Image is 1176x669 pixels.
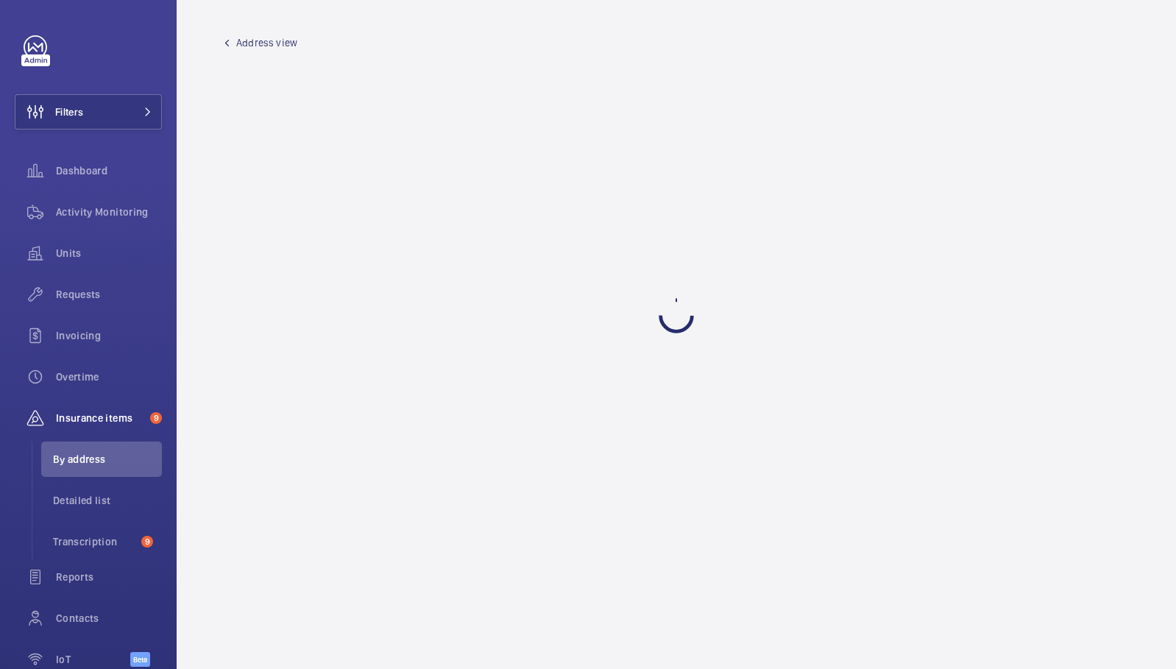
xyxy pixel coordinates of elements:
span: Address view [236,35,297,50]
span: 9 [141,536,153,548]
span: Contacts [56,611,162,626]
span: Filters [55,105,83,119]
span: IoT [56,652,130,667]
button: Filters [15,94,162,130]
span: Overtime [56,369,162,384]
span: Invoicing [56,328,162,343]
span: Beta [130,652,150,667]
span: Detailed list [53,493,162,508]
span: 9 [150,412,162,424]
span: Insurance items [56,411,144,425]
span: Reports [56,570,162,584]
span: Units [56,246,162,261]
span: Dashboard [56,163,162,178]
span: Requests [56,287,162,302]
span: Transcription [53,534,135,549]
span: Activity Monitoring [56,205,162,219]
span: By address [53,452,162,467]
